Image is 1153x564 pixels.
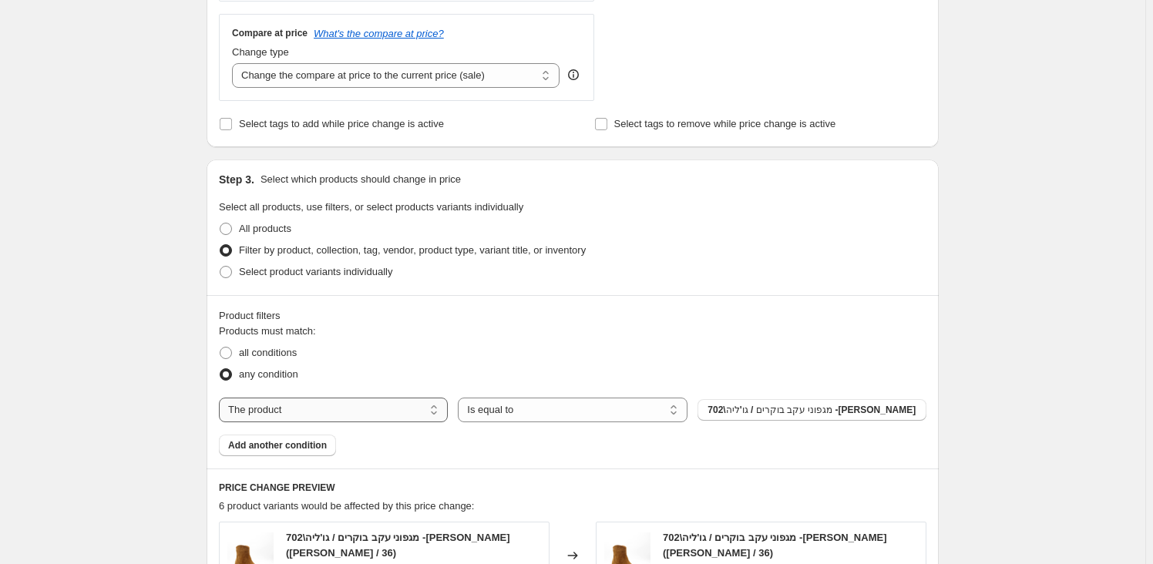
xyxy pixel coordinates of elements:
button: 702\מגפוני עקב בוקרים / גו'ליה -כאמל [698,399,926,421]
span: Select product variants individually [239,266,392,277]
span: 6 product variants would be affected by this price change: [219,500,474,512]
span: Change type [232,46,289,58]
span: 702\מגפוני עקב בוקרים / גו'ליה -[PERSON_NAME] ([PERSON_NAME] / 36) [286,532,509,559]
h6: PRICE CHANGE PREVIEW [219,482,926,494]
div: Product filters [219,308,926,324]
h3: Compare at price [232,27,308,39]
span: Select tags to remove while price change is active [614,118,836,129]
p: Select which products should change in price [261,172,461,187]
h2: Step 3. [219,172,254,187]
div: help [566,67,581,82]
span: any condition [239,368,298,380]
span: Products must match: [219,325,316,337]
span: Add another condition [228,439,327,452]
span: Filter by product, collection, tag, vendor, product type, variant title, or inventory [239,244,586,256]
span: All products [239,223,291,234]
span: Select tags to add while price change is active [239,118,444,129]
button: Add another condition [219,435,336,456]
button: What's the compare at price? [314,28,444,39]
span: all conditions [239,347,297,358]
span: 702\מגפוני עקב בוקרים / גו'ליה -[PERSON_NAME] [708,404,916,416]
span: 702\מגפוני עקב בוקרים / גו'ליה -[PERSON_NAME] ([PERSON_NAME] / 36) [663,532,886,559]
span: Select all products, use filters, or select products variants individually [219,201,523,213]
